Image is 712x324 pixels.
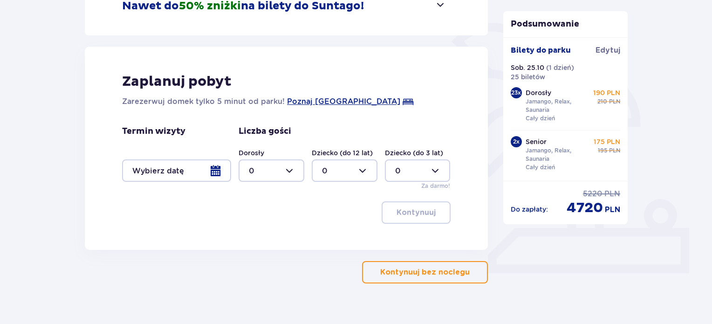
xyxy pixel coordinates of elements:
p: 190 PLN [593,88,620,97]
button: Kontynuuj bez noclegu [362,261,488,283]
p: Liczba gości [239,126,291,137]
label: Dziecko (do 3 lat) [385,148,443,158]
p: Zarezerwuj domek tylko 5 minut od parku! [122,96,285,107]
p: Zaplanuj pobyt [122,73,232,90]
p: Cały dzień [526,114,555,123]
span: 210 [597,97,607,106]
div: 2 x [511,136,522,147]
p: Sob. 25.10 [511,63,544,72]
span: PLN [609,146,620,155]
p: Termin wizyty [122,126,185,137]
p: Cały dzień [526,163,555,172]
span: Edytuj [596,45,620,55]
label: Dorosły [239,148,264,158]
p: Bilety do parku [511,45,571,55]
div: 23 x [511,87,522,98]
span: PLN [604,189,620,199]
p: Dorosły [526,88,551,97]
p: Kontynuuj bez noclegu [380,267,470,277]
a: Poznaj [GEOGRAPHIC_DATA] [287,96,400,107]
span: 195 [598,146,607,155]
span: 4720 [567,199,603,217]
p: ( 1 dzień ) [546,63,574,72]
p: Kontynuuj [397,207,436,218]
p: Do zapłaty : [511,205,548,214]
p: Za darmo! [421,182,450,190]
label: Dziecko (do 12 lat) [312,148,373,158]
span: PLN [609,97,620,106]
p: Jamango, Relax, Saunaria [526,97,590,114]
span: PLN [605,205,620,215]
p: 175 PLN [594,137,620,146]
span: 5220 [583,189,602,199]
p: Podsumowanie [503,19,628,30]
p: 25 biletów [511,72,545,82]
p: Senior [526,137,547,146]
button: Kontynuuj [382,201,451,224]
p: Jamango, Relax, Saunaria [526,146,590,163]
